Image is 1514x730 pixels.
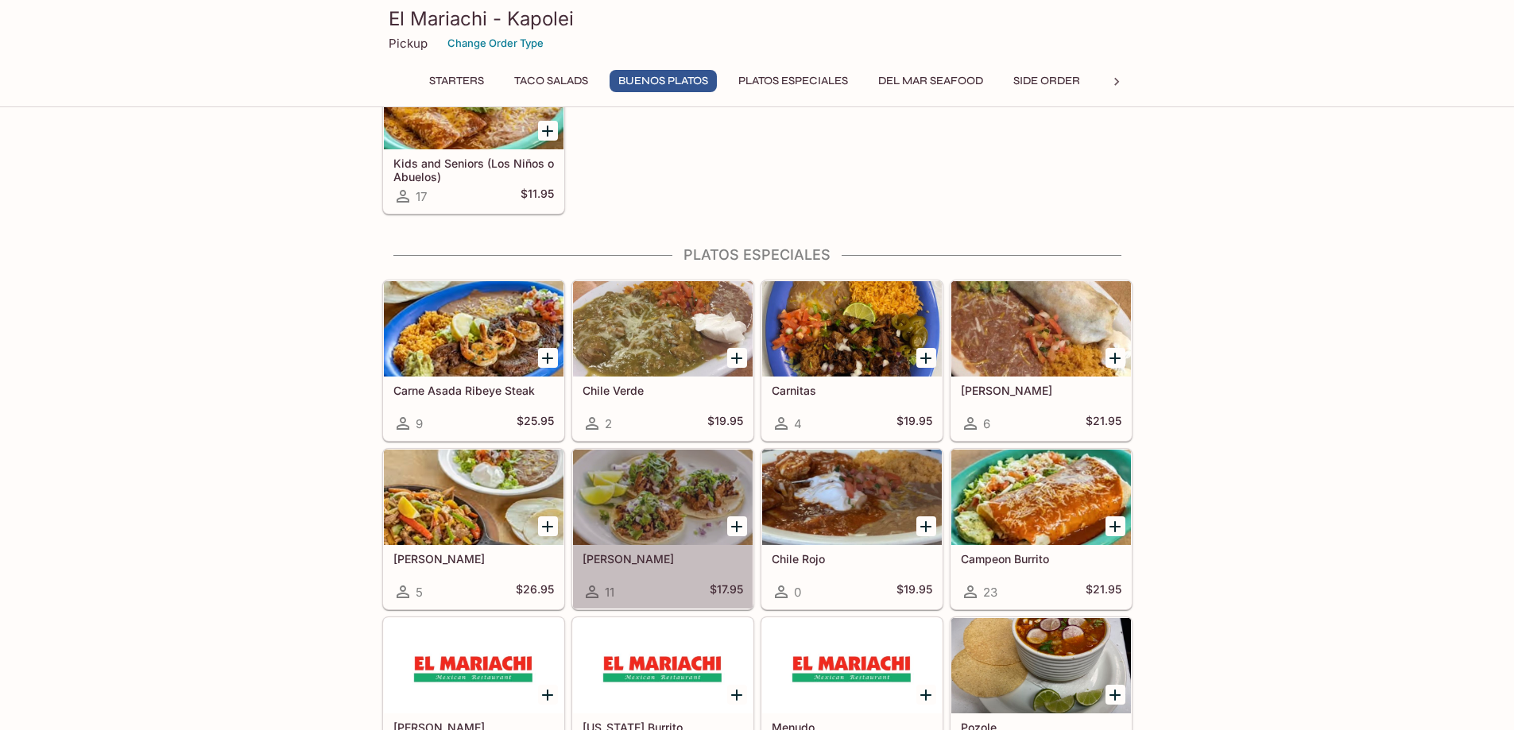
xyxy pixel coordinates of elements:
h5: $26.95 [516,582,554,601]
a: Chile Rojo0$19.95 [761,449,943,609]
h4: Platos Especiales [382,246,1133,264]
h5: Chile Verde [583,384,743,397]
h5: $21.95 [1086,582,1121,601]
button: Add Don Miguel Fajitas [538,685,558,705]
a: Chile Verde2$19.95 [572,280,753,441]
a: Kids and Seniors (Los Niños o Abuelos)17$11.95 [383,53,564,214]
button: Starters [420,70,493,92]
h5: Chile Rojo [772,552,932,566]
button: Platos Especiales [730,70,857,92]
span: 11 [605,585,614,600]
div: Carne Asada Ribeye Steak [384,281,563,377]
div: Campeon Burrito [951,450,1131,545]
h5: Campeon Burrito [961,552,1121,566]
button: Buenos Platos [610,70,717,92]
span: 2 [605,416,612,431]
span: 23 [983,585,997,600]
h5: Carne Asada Ribeye Steak [393,384,554,397]
h5: $21.95 [1086,414,1121,433]
h5: [PERSON_NAME] [583,552,743,566]
button: Add Mariachi Tacos [727,516,747,536]
span: 4 [794,416,802,431]
h5: [PERSON_NAME] [393,552,554,566]
div: Mariachi Tacos [573,450,753,545]
h3: El Mariachi - Kapolei [389,6,1126,31]
div: Carnitas [762,281,942,377]
a: [PERSON_NAME]5$26.95 [383,449,564,609]
h5: [PERSON_NAME] [961,384,1121,397]
div: Mariachi Fajitas [384,450,563,545]
button: Taco Salads [505,70,597,92]
span: 5 [416,585,423,600]
button: Add Carnitas [916,348,936,368]
span: 9 [416,416,423,431]
h5: $19.95 [707,414,743,433]
button: Add Fajita Burrito [1105,348,1125,368]
span: 0 [794,585,801,600]
div: Don Miguel Fajitas [384,618,563,713]
button: Add Campeon Burrito [1105,516,1125,536]
a: Campeon Burrito23$21.95 [951,449,1132,609]
a: Carne Asada Ribeye Steak9$25.95 [383,280,564,441]
h5: $19.95 [896,414,932,433]
div: Menudo [762,618,942,713]
button: Del Mar Seafood [869,70,992,92]
h5: $25.95 [517,414,554,433]
button: Add Chile Verde [727,348,747,368]
a: [PERSON_NAME]11$17.95 [572,449,753,609]
div: Pozole [951,618,1131,713]
span: 6 [983,416,990,431]
button: Add Pozole [1105,685,1125,705]
h5: Carnitas [772,384,932,397]
a: [PERSON_NAME]6$21.95 [951,280,1132,441]
button: Add Kids and Seniors (Los Niños o Abuelos) [538,121,558,141]
div: California Burrito [573,618,753,713]
div: Chile Rojo [762,450,942,545]
button: Add Mariachi Fajitas [538,516,558,536]
span: 17 [416,189,427,204]
button: Change Order Type [440,31,551,56]
h5: $17.95 [710,582,743,601]
button: Add Menudo [916,685,936,705]
button: Add Chile Rojo [916,516,936,536]
h5: $11.95 [521,187,554,206]
h5: Kids and Seniors (Los Niños o Abuelos) [393,156,554,183]
div: Kids and Seniors (Los Niños o Abuelos) [384,54,563,149]
h5: $19.95 [896,582,932,601]
p: Pickup [389,36,428,51]
div: Chile Verde [573,281,753,377]
button: Add California Burrito [727,685,747,705]
a: Carnitas4$19.95 [761,280,943,441]
button: Side Order [1005,70,1089,92]
div: Fajita Burrito [951,281,1131,377]
button: Add Carne Asada Ribeye Steak [538,348,558,368]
